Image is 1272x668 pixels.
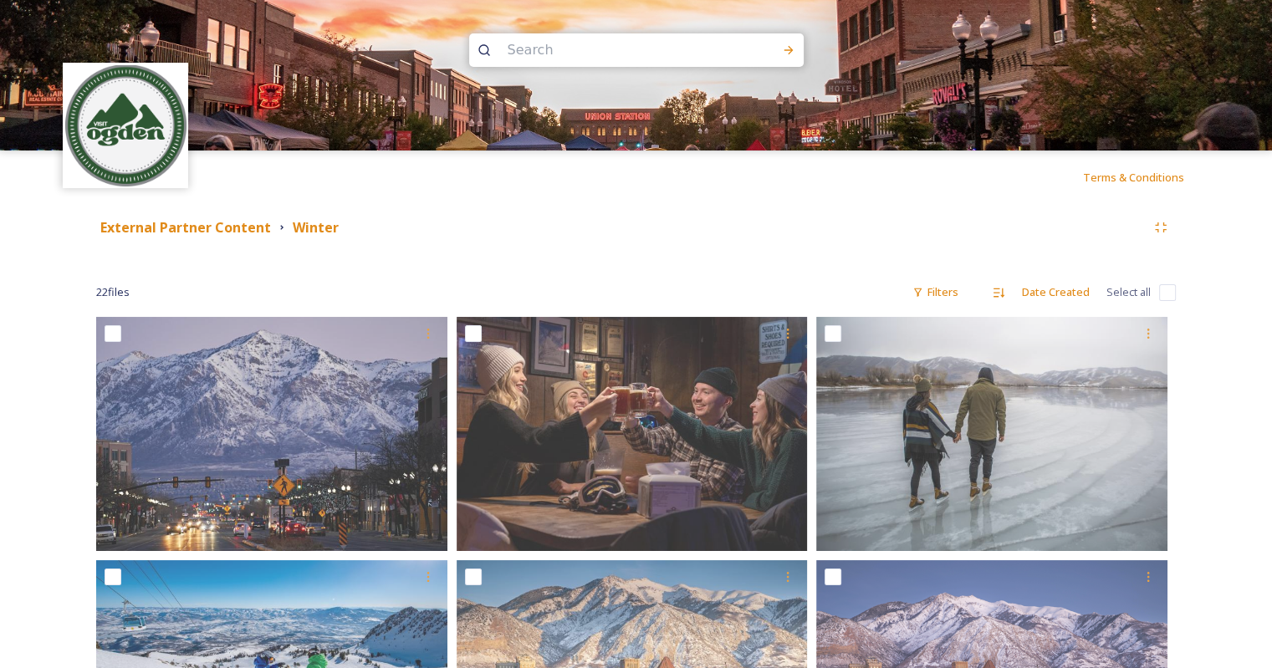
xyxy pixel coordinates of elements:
[1014,276,1098,309] div: Date Created
[904,276,967,309] div: Filters
[1083,167,1209,187] a: Terms & Conditions
[96,284,130,300] span: 22 file s
[96,317,447,551] img: Washington Ave winter morning - credit Albert Lew.jpg
[457,317,808,551] img: BRYB1631.jpg
[293,218,339,237] strong: Winter
[1106,284,1151,300] span: Select all
[816,317,1167,551] img: Pineview Ice Skating (4).jpg
[65,65,186,186] img: Unknown.png
[100,218,271,237] strong: External Partner Content
[1083,170,1184,185] span: Terms & Conditions
[499,32,728,69] input: Search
